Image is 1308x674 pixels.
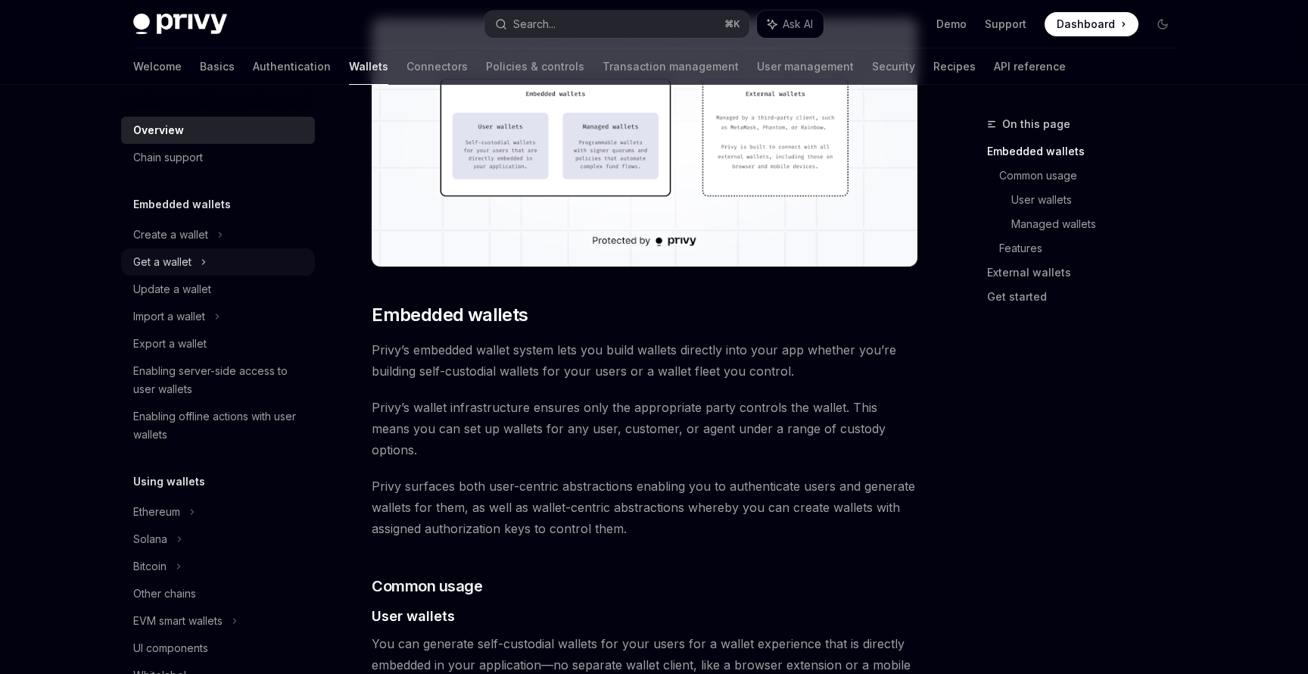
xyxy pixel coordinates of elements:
div: Get a wallet [133,253,192,271]
a: Update a wallet [121,276,315,303]
a: Other chains [121,580,315,607]
a: UI components [121,635,315,662]
a: Common usage [999,164,1187,188]
img: dark logo [133,14,227,35]
a: Connectors [406,48,468,85]
div: Solana [133,530,167,548]
a: User management [757,48,854,85]
a: Transaction management [603,48,739,85]
span: ⌘ K [724,18,740,30]
div: Enabling offline actions with user wallets [133,407,306,444]
a: Enabling server-side access to user wallets [121,357,315,403]
a: External wallets [987,261,1187,285]
a: Welcome [133,48,182,85]
span: Ask AI [783,17,813,32]
a: Embedded wallets [987,139,1187,164]
a: Dashboard [1045,12,1138,36]
div: Export a wallet [133,335,207,353]
div: Overview [133,121,184,139]
a: Recipes [933,48,976,85]
a: Demo [936,17,967,32]
a: Enabling offline actions with user wallets [121,403,315,448]
span: User wallets [372,606,455,626]
a: Basics [200,48,235,85]
a: Overview [121,117,315,144]
span: On this page [1002,115,1070,133]
button: Toggle dark mode [1151,12,1175,36]
span: Embedded wallets [372,303,528,327]
span: Privy surfaces both user-centric abstractions enabling you to authenticate users and generate wal... [372,476,917,539]
a: Authentication [253,48,331,85]
a: API reference [994,48,1066,85]
a: Wallets [349,48,388,85]
div: Create a wallet [133,226,208,244]
h5: Embedded wallets [133,195,231,214]
img: images/walletoverview.png [372,18,917,267]
div: Search... [513,15,556,33]
a: Get started [987,285,1187,309]
div: Bitcoin [133,557,167,576]
div: EVM smart wallets [133,612,223,630]
h5: Using wallets [133,473,205,491]
a: Chain support [121,144,315,171]
a: Support [985,17,1026,32]
a: Export a wallet [121,330,315,357]
div: Import a wallet [133,307,205,326]
div: Chain support [133,148,203,167]
span: Dashboard [1057,17,1115,32]
span: Privy’s embedded wallet system lets you build wallets directly into your app whether you’re build... [372,339,917,382]
div: Ethereum [133,503,180,521]
a: Policies & controls [486,48,584,85]
span: Privy’s wallet infrastructure ensures only the appropriate party controls the wallet. This means ... [372,397,917,460]
div: Update a wallet [133,280,211,298]
div: Enabling server-side access to user wallets [133,362,306,398]
a: Managed wallets [1011,212,1187,236]
a: Features [999,236,1187,261]
div: Other chains [133,585,196,603]
span: Common usage [372,576,482,597]
a: Security [872,48,915,85]
button: Ask AI [757,11,824,38]
button: Search...⌘K [484,11,749,38]
div: UI components [133,639,208,657]
a: User wallets [1011,188,1187,212]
